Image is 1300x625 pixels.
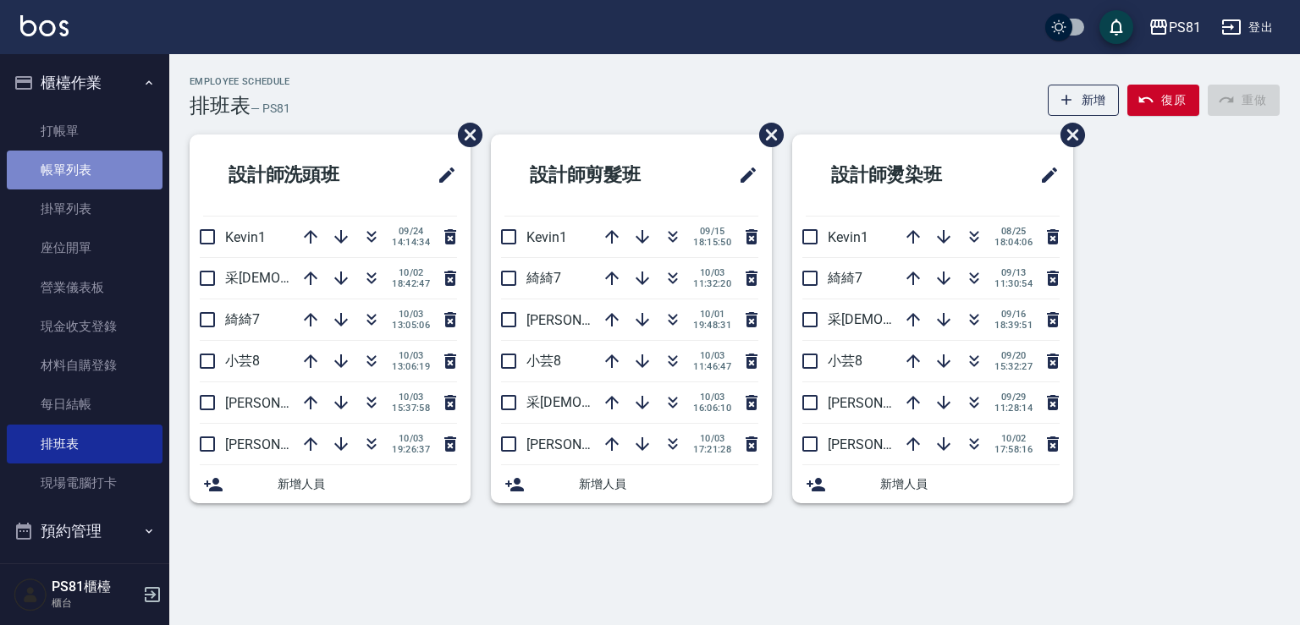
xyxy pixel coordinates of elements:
[526,270,561,286] span: 綺綺7
[7,112,162,151] a: 打帳單
[278,475,457,493] span: 新增人員
[828,436,937,452] span: [PERSON_NAME]6
[579,475,758,493] span: 新增人員
[526,394,687,410] span: 采[DEMOGRAPHIC_DATA]2
[225,353,260,369] span: 小芸8
[994,278,1033,289] span: 11:30:54
[693,361,731,372] span: 11:46:47
[190,94,251,118] h3: 排班表
[7,509,162,553] button: 預約管理
[7,385,162,424] a: 每日結帳
[392,278,430,289] span: 18:42:47
[203,145,395,206] h2: 設計師洗頭班
[504,145,697,206] h2: 設計師剪髮班
[190,465,471,503] div: 新增人員
[7,189,162,228] a: 掛單列表
[994,267,1033,278] span: 09/13
[1169,17,1201,38] div: PS81
[693,433,731,444] span: 10/03
[392,361,430,372] span: 13:06:19
[994,226,1033,237] span: 08/25
[190,76,290,87] h2: Employee Schedule
[7,151,162,189] a: 帳單列表
[1215,12,1280,43] button: 登出
[20,15,69,36] img: Logo
[828,270,862,286] span: 綺綺7
[52,578,138,595] h5: PS81櫃檯
[392,403,430,414] span: 15:37:58
[828,353,862,369] span: 小芸8
[746,110,786,160] span: 刪除班表
[693,267,731,278] span: 10/03
[526,312,636,328] span: [PERSON_NAME]6
[225,436,334,452] span: [PERSON_NAME]6
[7,425,162,463] a: 排班表
[880,475,1060,493] span: 新增人員
[693,309,731,320] span: 10/01
[828,311,989,327] span: 采[DEMOGRAPHIC_DATA]2
[693,237,731,248] span: 18:15:50
[1048,85,1120,116] button: 新增
[693,403,731,414] span: 16:06:10
[7,268,162,307] a: 營業儀表板
[994,403,1033,414] span: 11:28:14
[7,61,162,105] button: 櫃檯作業
[1099,10,1133,44] button: save
[225,311,260,327] span: 綺綺7
[693,226,731,237] span: 09/15
[427,155,457,195] span: 修改班表的標題
[994,309,1033,320] span: 09/16
[392,444,430,455] span: 19:26:37
[392,320,430,331] span: 13:05:06
[225,229,266,245] span: Kevin1
[792,465,1073,503] div: 新增人員
[392,433,430,444] span: 10/03
[994,350,1033,361] span: 09/20
[693,392,731,403] span: 10/03
[994,392,1033,403] span: 09/29
[994,237,1033,248] span: 18:04:06
[251,100,290,118] h6: — PS81
[491,465,772,503] div: 新增人員
[728,155,758,195] span: 修改班表的標題
[526,229,567,245] span: Kevin1
[828,229,868,245] span: Kevin1
[7,553,162,597] button: 報表及分析
[526,353,561,369] span: 小芸8
[828,395,937,411] span: [PERSON_NAME]3
[994,320,1033,331] span: 18:39:51
[994,361,1033,372] span: 15:32:27
[693,278,731,289] span: 11:32:20
[445,110,485,160] span: 刪除班表
[7,346,162,385] a: 材料自購登錄
[14,578,47,611] img: Person
[52,595,138,611] p: 櫃台
[994,433,1033,444] span: 10/02
[1142,10,1208,45] button: PS81
[7,228,162,267] a: 座位開單
[392,226,430,237] span: 09/24
[392,237,430,248] span: 14:14:34
[392,392,430,403] span: 10/03
[693,350,731,361] span: 10/03
[392,309,430,320] span: 10/03
[7,463,162,502] a: 現場電腦打卡
[225,270,386,286] span: 采[DEMOGRAPHIC_DATA]2
[392,350,430,361] span: 10/03
[7,307,162,346] a: 現金收支登錄
[994,444,1033,455] span: 17:58:16
[806,145,998,206] h2: 設計師燙染班
[693,444,731,455] span: 17:21:28
[526,436,636,452] span: [PERSON_NAME]3
[693,320,731,331] span: 19:48:31
[225,395,334,411] span: [PERSON_NAME]3
[1048,110,1088,160] span: 刪除班表
[1127,85,1199,116] button: 復原
[1029,155,1060,195] span: 修改班表的標題
[392,267,430,278] span: 10/02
